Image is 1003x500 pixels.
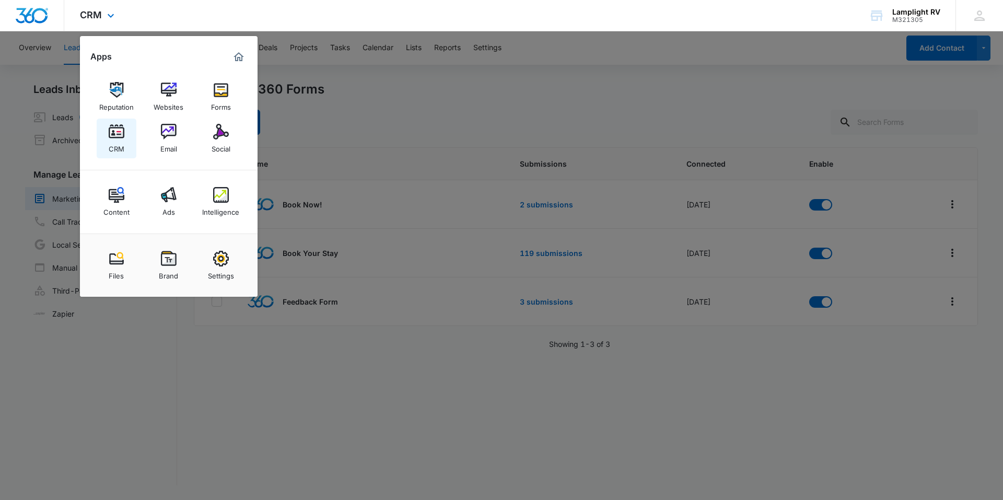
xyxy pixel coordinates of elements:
div: Intelligence [202,203,239,216]
h2: Apps [90,52,112,62]
div: Files [109,266,124,280]
div: Ads [162,203,175,216]
div: Email [160,139,177,153]
div: account id [892,16,940,24]
a: Email [149,119,189,158]
a: Social [201,119,241,158]
a: Settings [201,246,241,285]
a: Files [97,246,136,285]
a: Forms [201,77,241,117]
div: Forms [211,98,231,111]
a: Websites [149,77,189,117]
a: Reputation [97,77,136,117]
div: CRM [109,139,124,153]
a: Marketing 360® Dashboard [230,49,247,65]
a: Intelligence [201,182,241,222]
span: CRM [80,9,102,20]
a: Ads [149,182,189,222]
div: account name [892,8,940,16]
div: Reputation [99,98,134,111]
div: Social [212,139,230,153]
div: Brand [159,266,178,280]
div: Websites [154,98,183,111]
div: Settings [208,266,234,280]
a: CRM [97,119,136,158]
a: Content [97,182,136,222]
a: Brand [149,246,189,285]
div: Content [103,203,130,216]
